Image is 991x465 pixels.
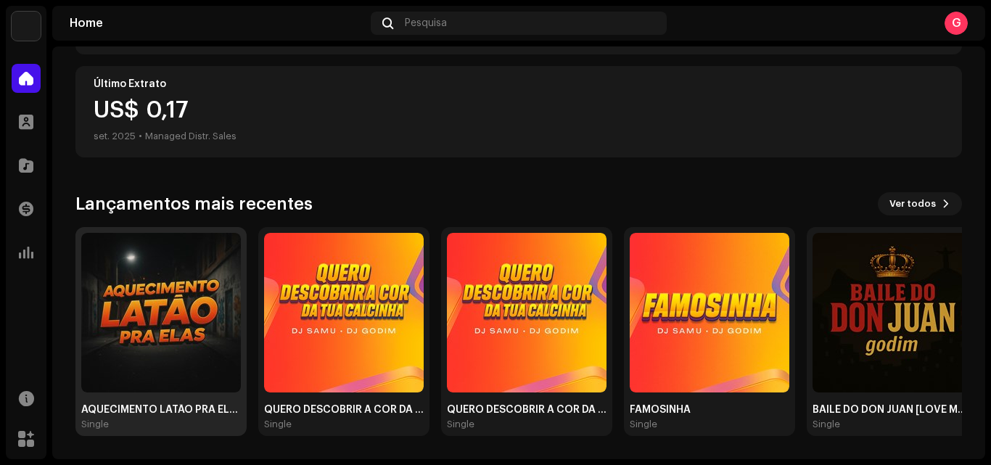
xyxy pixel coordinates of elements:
div: Single [264,419,292,430]
div: Managed Distr. Sales [145,128,237,145]
h3: Lançamentos mais recentes [75,192,313,215]
div: Single [81,419,109,430]
button: Ver todos [878,192,962,215]
span: Pesquisa [405,17,447,29]
img: ee4aa1a6-4601-4a06-a411-c0b6a3b5e828 [264,233,424,392]
div: FAMOSINHA [630,404,789,416]
div: BAILE DO DON JUAN [LOVE MTG] [813,404,972,416]
div: AQUECIMENTO LATÃO PRA ELAS [81,404,241,416]
img: 2f8c8161-fef3-4d18-8e34-91132d956df9 [81,233,241,392]
img: 053989d8-9e26-4831-89b2-16a227101b6e [813,233,972,392]
div: Home [70,17,365,29]
img: 150d218d-dcf7-46d4-b3d7-af1db39315da [630,233,789,392]
div: Single [630,419,657,430]
div: set. 2025 [94,128,136,145]
div: QUERO DESCOBRIR A COR DA TUA CALCINHA [447,404,606,416]
div: QUERO DESCOBRIR A COR DA TUA CALCINHA [264,404,424,416]
div: Último Extrato [94,78,944,90]
div: Single [813,419,840,430]
div: G [945,12,968,35]
re-o-card-value: Último Extrato [75,66,962,157]
div: Single [447,419,474,430]
img: 1cf725b2-75a2-44e7-8fdf-5f1256b3d403 [12,12,41,41]
span: Ver todos [889,189,936,218]
div: • [139,128,142,145]
img: fc1efbe9-6680-490e-9b98-9b13c596a9b2 [447,233,606,392]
